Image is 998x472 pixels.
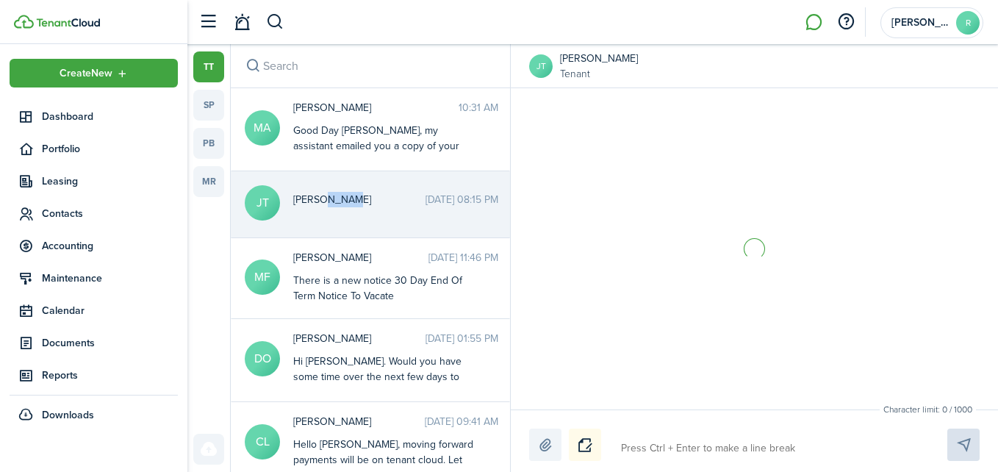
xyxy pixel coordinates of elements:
button: Open resource center [833,10,858,35]
span: Maintenance [42,271,178,286]
avatar-text: MF [245,260,280,295]
div: Good Day [PERSON_NAME], my assistant emailed you a copy of your lease. Kindly review , sign and r... [293,123,477,185]
button: Search [243,56,263,76]
span: Calendar [42,303,178,318]
button: Open menu [10,59,178,87]
avatar-text: JT [245,185,280,221]
a: sp [193,90,224,121]
a: JT [529,54,553,78]
a: Reports [10,361,178,390]
button: Notice [569,429,601,461]
span: Downloads [42,407,94,423]
avatar-text: R [956,11,980,35]
time: [DATE] 01:55 PM [426,331,498,346]
time: [DATE] 08:15 PM [426,192,498,207]
a: Dashboard [10,102,178,131]
span: Contacts [42,206,178,221]
span: Mylisha Fitchpatric [293,250,428,265]
span: Leasing [42,174,178,189]
small: Character limit: 0 / 1000 [880,403,976,416]
span: Reports [42,368,178,383]
span: Create New [60,68,112,79]
a: Notifications [228,4,256,41]
time: 10:31 AM [459,100,498,115]
avatar-text: CL [245,424,280,460]
messenger-thread-item-body: There is a new notice 30 Day End Of Term Notice To Vacate [293,273,477,304]
img: TenantCloud [36,18,100,27]
img: Loading [742,236,767,262]
span: Deborah O'Malley [293,331,426,346]
span: Candice Liggett [293,414,425,429]
span: Documents [42,335,178,351]
span: Dashboard [42,109,178,124]
time: [DATE] 11:46 PM [428,250,498,265]
button: Search [266,10,284,35]
input: search [231,44,510,87]
span: Accounting [42,238,178,254]
button: Open sidebar [194,8,222,36]
span: John Titus [293,192,426,207]
img: TenantCloud [14,15,34,29]
a: mr [193,166,224,197]
avatar-text: DO [245,341,280,376]
span: Robert [891,18,950,28]
avatar-text: MA [245,110,280,146]
div: Hi [PERSON_NAME]. Would you have some time over the next few days to speak over the phone? I thin... [293,354,477,415]
a: Tenant [560,66,638,82]
span: Portfolio [42,141,178,157]
a: [PERSON_NAME] [560,51,638,66]
time: [DATE] 09:41 AM [425,414,498,429]
span: Miriam Ali [293,100,459,115]
a: pb [193,128,224,159]
a: tt [193,51,224,82]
